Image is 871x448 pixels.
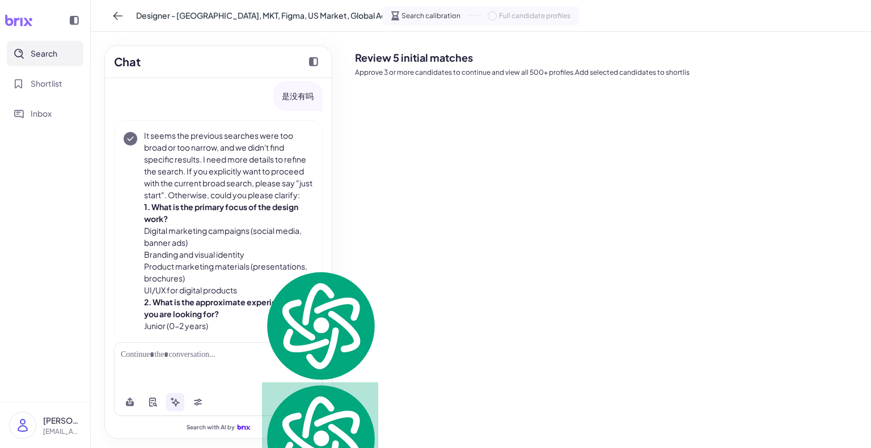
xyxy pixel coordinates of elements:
[43,415,81,426] p: [PERSON_NAME] ([PERSON_NAME])
[7,101,83,126] button: Inbox
[144,297,312,319] strong: 2. What is the approximate experience level you are looking for?
[144,130,313,201] p: It seems the previous searches were too broad or too narrow, and we didn't find specific results....
[355,67,862,78] p: Approve 3 or more candidates to continue and view all 500+ profiles.Add selected candidates to sh...
[7,71,83,96] button: Shortlist
[7,41,83,66] button: Search
[187,424,235,431] span: Search with AI by
[144,225,313,249] li: Digital marketing campaigns (social media, banner ads)
[144,202,298,224] strong: 1. What is the primary focus of the design work?
[31,48,57,59] span: Search
[262,269,378,382] img: logo.svg
[144,284,313,296] li: UI/UX for digital products
[282,90,314,102] p: 是没有吗
[499,11,570,21] span: Full candidate profiles
[144,249,313,261] li: Branding and visual identity
[43,426,81,437] p: [EMAIL_ADDRESS][DOMAIN_NAME]
[401,11,460,21] span: Search calibration
[144,320,313,332] li: Junior (0-2 years)
[305,53,323,71] button: Collapse chat
[31,78,62,89] span: Shortlist
[114,53,141,70] h2: Chat
[10,412,36,438] img: user_logo.png
[355,50,862,65] h2: Review 5 initial matches
[136,10,413,22] span: Designer - [GEOGRAPHIC_DATA], MKT, Figma, US Market, Global Aesthetic
[31,108,52,120] span: Inbox
[144,261,313,284] li: Product marketing materials (presentations, brochures)
[144,332,313,344] li: Mid-level (3-5 years)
